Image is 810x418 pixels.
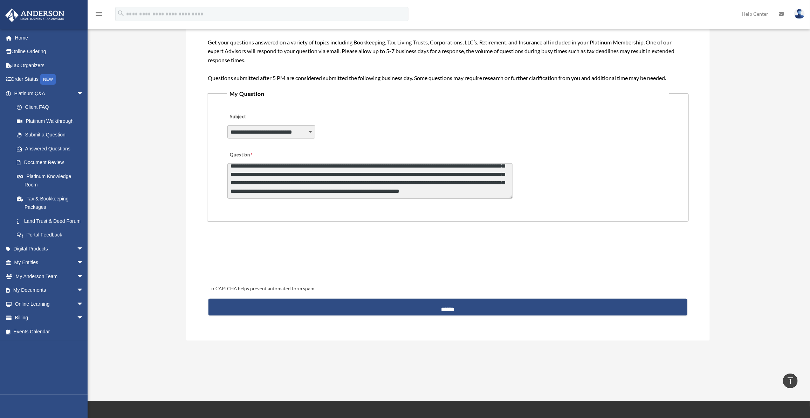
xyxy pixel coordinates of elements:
a: menu [95,12,103,18]
a: Platinum Knowledge Room [10,169,94,192]
a: Platinum Q&Aarrow_drop_down [5,86,94,100]
a: Order StatusNEW [5,72,94,87]
span: arrow_drop_down [77,242,91,256]
a: Home [5,31,94,45]
a: My Entitiesarrow_drop_down [5,256,94,270]
a: Digital Productsarrow_drop_down [5,242,94,256]
a: Land Trust & Deed Forum [10,214,94,228]
a: Tax & Bookkeeping Packages [10,192,94,214]
a: Client FAQ [10,100,94,114]
a: Tax Organizers [5,58,94,72]
span: arrow_drop_down [77,311,91,325]
a: Events Calendar [5,325,94,339]
div: NEW [40,74,56,85]
a: Online Learningarrow_drop_down [5,297,94,311]
i: vertical_align_top [786,376,795,385]
a: Document Review [10,156,94,170]
a: Platinum Walkthrough [10,114,94,128]
i: menu [95,10,103,18]
label: Subject [227,112,294,122]
span: arrow_drop_down [77,269,91,284]
span: arrow_drop_down [77,86,91,101]
a: Submit a Question [10,128,91,142]
span: arrow_drop_down [77,297,91,311]
img: User Pic [794,9,805,19]
a: Billingarrow_drop_down [5,311,94,325]
img: Anderson Advisors Platinum Portal [3,8,67,22]
div: reCAPTCHA helps prevent automated form spam. [208,285,687,293]
a: Online Ordering [5,45,94,59]
iframe: reCAPTCHA [209,243,316,271]
legend: My Question [227,89,669,99]
i: search [117,9,125,17]
a: vertical_align_top [783,374,798,388]
label: Question [227,150,282,160]
a: Answered Questions [10,142,94,156]
a: My Anderson Teamarrow_drop_down [5,269,94,283]
a: My Documentsarrow_drop_down [5,283,94,297]
a: Portal Feedback [10,228,94,242]
span: arrow_drop_down [77,283,91,298]
span: arrow_drop_down [77,256,91,270]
